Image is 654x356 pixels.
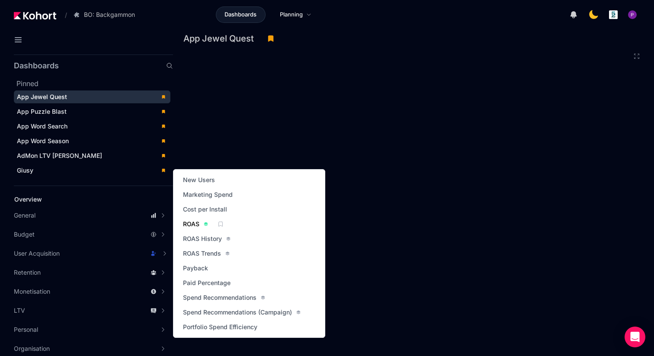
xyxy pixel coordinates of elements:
a: App Word Search [14,120,170,133]
span: Giusy [17,167,33,174]
a: App Word Season [14,135,170,148]
button: Fullscreen [633,53,640,60]
h2: Dashboards [14,62,59,70]
span: Overview [14,196,42,203]
a: Giusy [14,164,170,177]
span: App Word Search [17,122,67,130]
a: Cost per Install [180,203,230,215]
span: ROAS History [183,234,222,243]
span: User Acquisition [14,249,60,258]
a: Portfolio Spend Efficiency [180,321,260,333]
a: Spend Recommendations (Campaign) [180,306,303,318]
span: Spend Recommendations (Campaign) [183,308,292,317]
span: Organisation [14,344,50,353]
a: ROAS [180,218,211,230]
span: ROAS Trends [183,249,221,258]
a: Planning [271,6,321,23]
span: App Jewel Quest [17,93,67,100]
h3: App Jewel Quest [183,34,259,43]
a: Dashboards [216,6,266,23]
a: App Puzzle Blast [14,105,170,118]
div: Open Intercom Messenger [625,327,645,347]
span: App Puzzle Blast [17,108,67,115]
span: / [58,10,67,19]
a: New Users [180,174,218,186]
a: Spend Recommendations [180,292,268,304]
a: Overview [11,193,158,206]
span: App Word Season [17,137,69,144]
span: Dashboards [224,10,256,19]
span: Budget [14,230,35,239]
span: Marketing Spend [183,190,233,199]
span: Spend Recommendations [183,293,256,302]
a: App Jewel Quest [14,90,170,103]
img: Kohort logo [14,12,56,19]
span: Monetisation [14,287,50,296]
span: AdMon LTV [PERSON_NAME] [17,152,102,159]
span: Personal [14,325,38,334]
span: New Users [183,176,215,184]
span: Paid Percentage [183,279,231,287]
span: General [14,211,35,220]
a: AdMon LTV [PERSON_NAME] [14,149,170,162]
a: Marketing Spend [180,189,235,201]
img: logo_logo_images_1_20240607072359498299_20240828135028712857.jpeg [609,10,618,19]
a: ROAS History [180,233,233,245]
span: BO: Backgammon [84,10,135,19]
span: Portfolio Spend Efficiency [183,323,257,331]
a: Paid Percentage [180,277,233,289]
h2: Pinned [16,78,173,89]
span: ROAS [183,220,199,228]
span: Cost per Install [183,205,227,214]
a: Payback [180,262,211,274]
button: BO: Backgammon [69,7,144,22]
a: ROAS Trends [180,247,232,260]
span: Retention [14,268,41,277]
span: Payback [183,264,208,273]
span: LTV [14,306,25,315]
span: Planning [280,10,303,19]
